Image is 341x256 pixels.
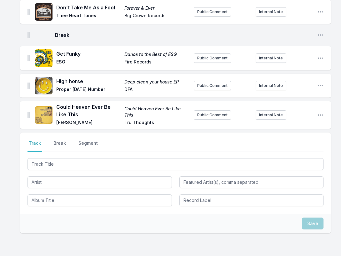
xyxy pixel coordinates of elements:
img: Deep clean your house EP [35,77,53,94]
button: Save [302,218,323,229]
span: [PERSON_NAME] [56,119,121,127]
img: Drag Handle [28,112,30,118]
span: Deep clean your house EP [124,79,189,85]
img: Drag Handle [28,32,30,38]
button: Open playlist item options [317,112,323,118]
span: Could Heaven Ever Be Like This [56,103,121,118]
button: Open playlist item options [317,83,323,89]
span: Could Heaven Ever Be Like This [124,106,189,118]
button: Open playlist item options [317,32,323,38]
button: Open playlist item options [317,9,323,15]
span: Break [55,31,312,39]
button: Internal Note [256,110,286,120]
span: Big Crown Records [124,13,189,20]
span: Get Funky [56,50,121,58]
input: Artist [28,176,172,188]
span: Dance to the Best of ESG [124,51,189,58]
img: Drag Handle [28,9,30,15]
button: Track [28,140,42,152]
span: Don’t Take Me As a Fool [56,4,121,11]
img: Drag Handle [28,83,30,89]
span: High horse [56,78,121,85]
button: Open playlist item options [317,55,323,61]
button: Public Comment [194,110,231,120]
img: Drag Handle [28,55,30,61]
input: Featured Artist(s), comma separated [179,176,324,188]
img: Dance to the Best of ESG [35,49,53,67]
span: Tru Thoughts [124,119,189,127]
input: Album Title [28,194,172,206]
span: DFA [124,86,189,94]
button: Break [52,140,67,152]
input: Record Label [179,194,324,206]
img: Could Heaven Ever Be Like This [35,106,53,124]
button: Public Comment [194,81,231,90]
img: Forever & Ever [35,3,53,21]
button: Public Comment [194,53,231,63]
span: ESG [56,59,121,66]
button: Internal Note [256,53,286,63]
button: Internal Note [256,81,286,90]
input: Track Title [28,158,323,170]
button: Segment [77,140,99,152]
span: Fire Records [124,59,189,66]
button: Public Comment [194,7,231,17]
button: Internal Note [256,7,286,17]
span: Proper [DATE] Number [56,86,121,94]
span: Thee Heart Tones [56,13,121,20]
span: Forever & Ever [124,5,189,11]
